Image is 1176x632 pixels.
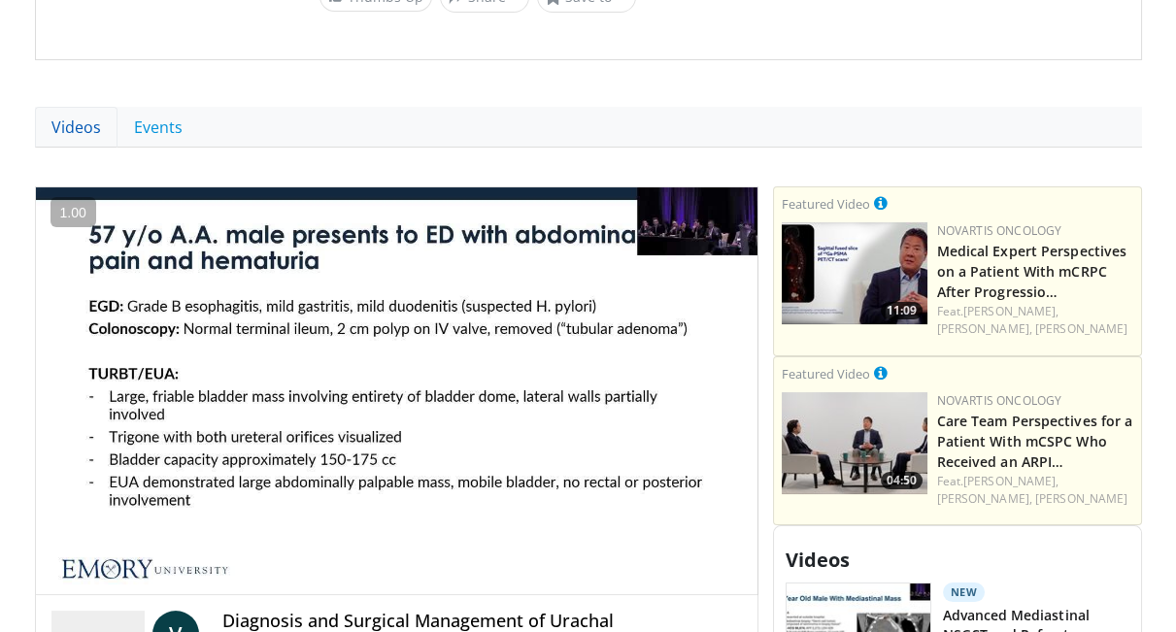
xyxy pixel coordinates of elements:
[782,365,870,383] small: Featured Video
[881,472,923,489] span: 04:50
[118,107,199,148] a: Events
[963,473,1058,489] a: [PERSON_NAME],
[937,303,1133,338] div: Feat.
[35,107,118,148] a: Videos
[1035,490,1127,507] a: [PERSON_NAME]
[937,222,1062,239] a: Novartis Oncology
[937,490,1032,507] a: [PERSON_NAME],
[937,412,1133,471] a: Care Team Perspectives for a Patient With mCSPC Who Received an ARPI…
[782,392,927,494] img: cad44f18-58c5-46ed-9b0e-fe9214b03651.jpg.150x105_q85_crop-smart_upscale.jpg
[36,187,757,595] video-js: Video Player
[937,473,1133,508] div: Feat.
[782,195,870,213] small: Featured Video
[786,547,850,573] span: Videos
[881,302,923,319] span: 11:09
[937,242,1127,301] a: Medical Expert Perspectives on a Patient With mCRPC After Progressio…
[782,392,927,494] a: 04:50
[937,320,1032,337] a: [PERSON_NAME],
[1035,320,1127,337] a: [PERSON_NAME]
[963,303,1058,319] a: [PERSON_NAME],
[782,222,927,324] img: 918109e9-db38-4028-9578-5f15f4cfacf3.jpg.150x105_q85_crop-smart_upscale.jpg
[943,582,986,602] p: New
[937,392,1062,409] a: Novartis Oncology
[782,222,927,324] a: 11:09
